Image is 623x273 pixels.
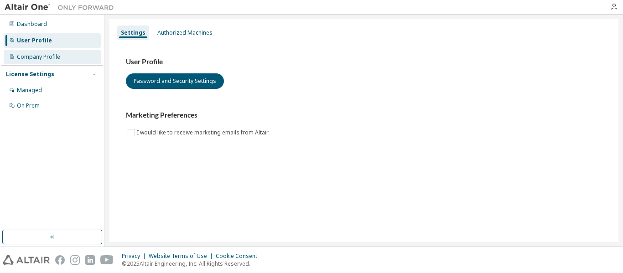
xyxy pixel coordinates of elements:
h3: Marketing Preferences [126,111,602,120]
div: Settings [121,29,145,36]
div: Cookie Consent [216,252,263,260]
label: I would like to receive marketing emails from Altair [137,127,270,138]
div: User Profile [17,37,52,44]
div: Website Terms of Use [149,252,216,260]
div: Dashboard [17,21,47,28]
h3: User Profile [126,57,602,67]
img: youtube.svg [100,255,114,265]
div: Authorized Machines [157,29,213,36]
p: © 2025 Altair Engineering, Inc. All Rights Reserved. [122,260,263,268]
img: facebook.svg [55,255,65,265]
div: Privacy [122,252,149,260]
img: altair_logo.svg [3,255,50,265]
img: linkedin.svg [85,255,95,265]
div: On Prem [17,102,40,109]
img: instagram.svg [70,255,80,265]
img: Altair One [5,3,119,12]
div: License Settings [6,71,54,78]
div: Company Profile [17,53,60,61]
button: Password and Security Settings [126,73,224,89]
div: Managed [17,87,42,94]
